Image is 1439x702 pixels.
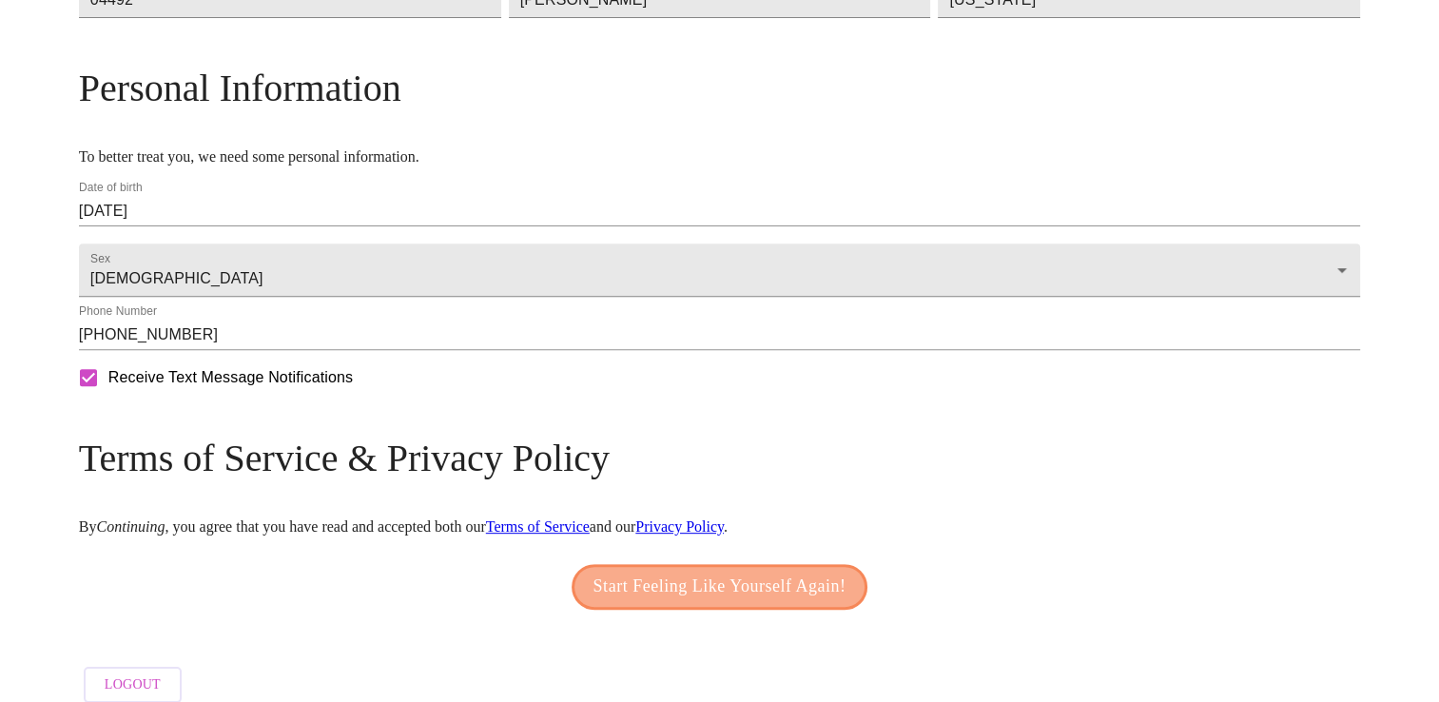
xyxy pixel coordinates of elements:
[79,436,1360,480] h3: Terms of Service & Privacy Policy
[79,244,1360,297] div: [DEMOGRAPHIC_DATA]
[79,148,1360,166] p: To better treat you, we need some personal information.
[79,183,143,194] label: Date of birth
[108,366,353,389] span: Receive Text Message Notifications
[79,66,1360,110] h3: Personal Information
[79,518,1360,536] p: By , you agree that you have read and accepted both our and our .
[572,564,868,610] button: Start Feeling Like Yourself Again!
[79,306,157,318] label: Phone Number
[105,673,161,697] span: Logout
[97,518,165,535] em: Continuing
[593,572,846,602] span: Start Feeling Like Yourself Again!
[635,518,724,535] a: Privacy Policy
[486,518,590,535] a: Terms of Service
